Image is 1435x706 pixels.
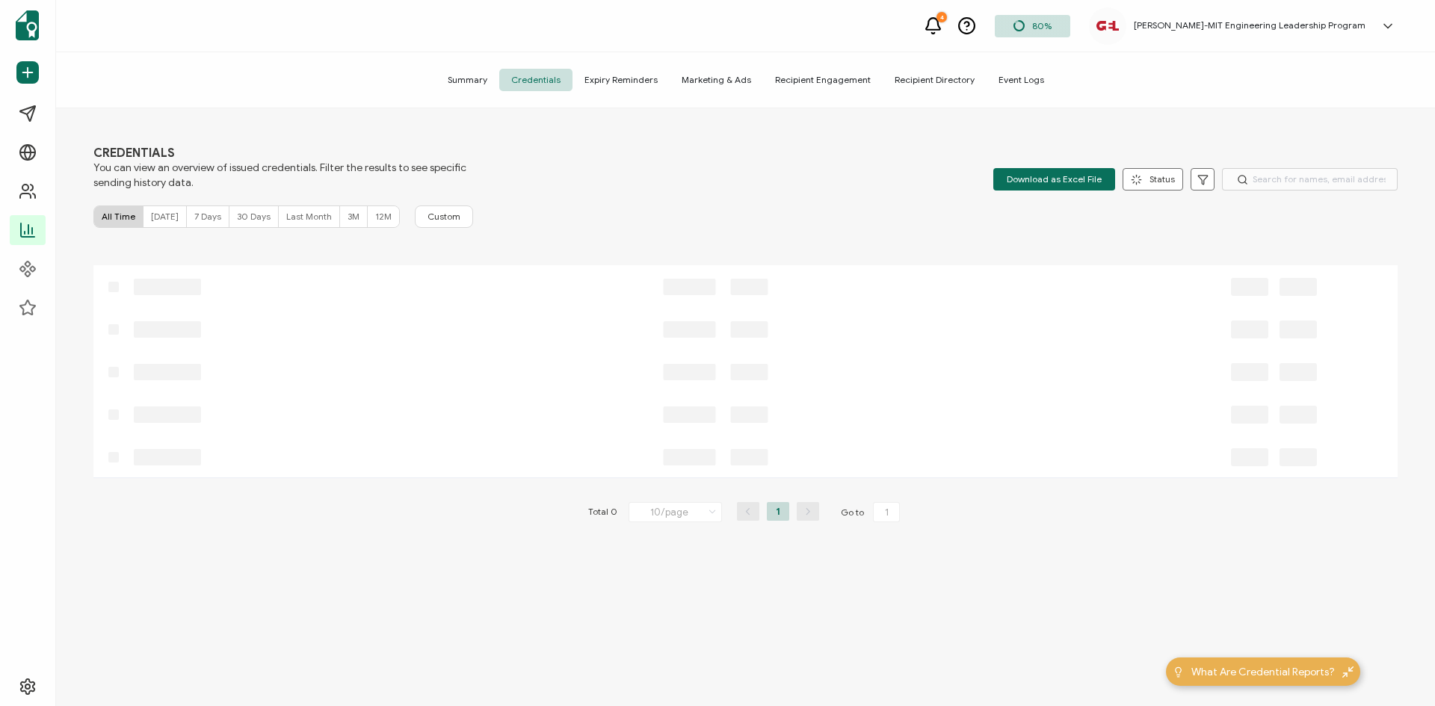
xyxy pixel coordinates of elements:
[573,69,670,91] span: Expiry Reminders
[16,10,39,40] img: sertifier-logomark-colored.svg
[1342,666,1354,678] img: minimize-icon.svg
[237,211,271,222] span: 30 Days
[436,69,499,91] span: Summary
[348,211,359,222] span: 3M
[1191,664,1335,680] span: What Are Credential Reports?
[936,12,947,22] div: 4
[1007,168,1102,191] span: Download as Excel File
[93,161,467,191] span: You can view an overview of issued credentials. Filter the results to see specific sending histor...
[987,69,1056,91] span: Event Logs
[194,211,221,222] span: 7 Days
[1032,20,1052,31] span: 80%
[1096,21,1119,31] img: 1932ce64-77af-42d9-bdb5-e9a928dffb02.jpeg
[499,69,573,91] span: Credentials
[1222,168,1398,191] input: Search for names, email addresses, and IDs
[588,502,617,523] span: Total 0
[428,211,460,223] span: Custom
[102,211,135,222] span: All Time
[629,502,722,522] input: Select
[1360,634,1435,706] iframe: Chat Widget
[1123,168,1183,191] button: Status
[415,205,473,228] button: Custom
[151,211,179,222] span: [DATE]
[286,211,332,222] span: Last Month
[763,69,883,91] span: Recipient Engagement
[1134,20,1365,31] h5: [PERSON_NAME]-MIT Engineering Leadership Program
[841,502,903,523] span: Go to
[375,211,392,222] span: 12M
[993,168,1115,191] button: Download as Excel File
[670,69,763,91] span: Marketing & Ads
[767,502,789,521] li: 1
[883,69,987,91] span: Recipient Directory
[93,146,467,161] span: CREDENTIALS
